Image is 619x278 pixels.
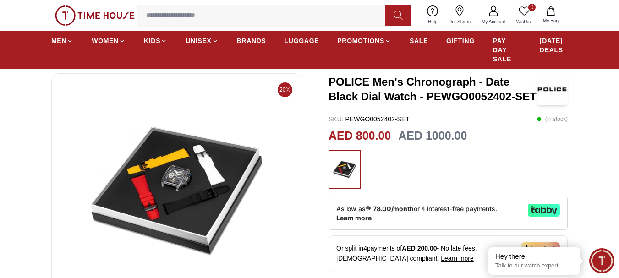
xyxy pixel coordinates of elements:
[398,127,467,145] h3: AED 1000.00
[186,33,218,49] a: UNISEX
[51,36,66,45] span: MEN
[329,75,537,104] h3: POLICE Men's Chronograph - Date Black Dial Watch - PEWGO0052402-SET
[329,114,410,124] p: PEWGO0052402-SET
[537,114,568,124] p: ( In stock )
[422,4,443,27] a: Help
[329,235,568,271] div: Or split in 4 payments of - No late fees, [DEMOGRAPHIC_DATA] compliant!
[495,262,573,270] p: Talk to our watch expert!
[337,36,384,45] span: PROMOTIONS
[144,36,160,45] span: KIDS
[446,36,475,45] span: GIFTING
[329,115,344,123] span: SKU :
[237,33,266,49] a: BRANDS
[589,248,614,273] div: Chat Widget
[51,33,73,49] a: MEN
[329,127,391,145] h2: AED 800.00
[493,36,521,64] span: PAY DAY SALE
[445,18,474,25] span: Our Stores
[521,242,560,255] img: Tamara
[528,4,536,11] span: 0
[410,33,428,49] a: SALE
[540,36,568,55] span: [DATE] DEALS
[446,33,475,49] a: GIFTING
[285,36,319,45] span: LUGGAGE
[410,36,428,45] span: SALE
[186,36,211,45] span: UNISEX
[55,5,135,26] img: ...
[443,4,476,27] a: Our Stores
[511,4,537,27] a: 0Wishlist
[539,17,562,24] span: My Bag
[441,255,474,262] span: Learn more
[333,155,356,184] img: ...
[493,33,521,67] a: PAY DAY SALE
[513,18,536,25] span: Wishlist
[402,245,437,252] span: AED 200.00
[495,252,573,261] div: Hey there!
[424,18,441,25] span: Help
[537,73,568,105] img: POLICE Men's Chronograph - Date Black Dial Watch - PEWGO0052402-SET
[537,5,564,26] button: My Bag
[92,33,126,49] a: WOMEN
[237,36,266,45] span: BRANDS
[540,33,568,58] a: [DATE] DEALS
[92,36,119,45] span: WOMEN
[278,82,292,97] span: 20%
[144,33,167,49] a: KIDS
[478,18,509,25] span: My Account
[337,33,391,49] a: PROMOTIONS
[285,33,319,49] a: LUGGAGE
